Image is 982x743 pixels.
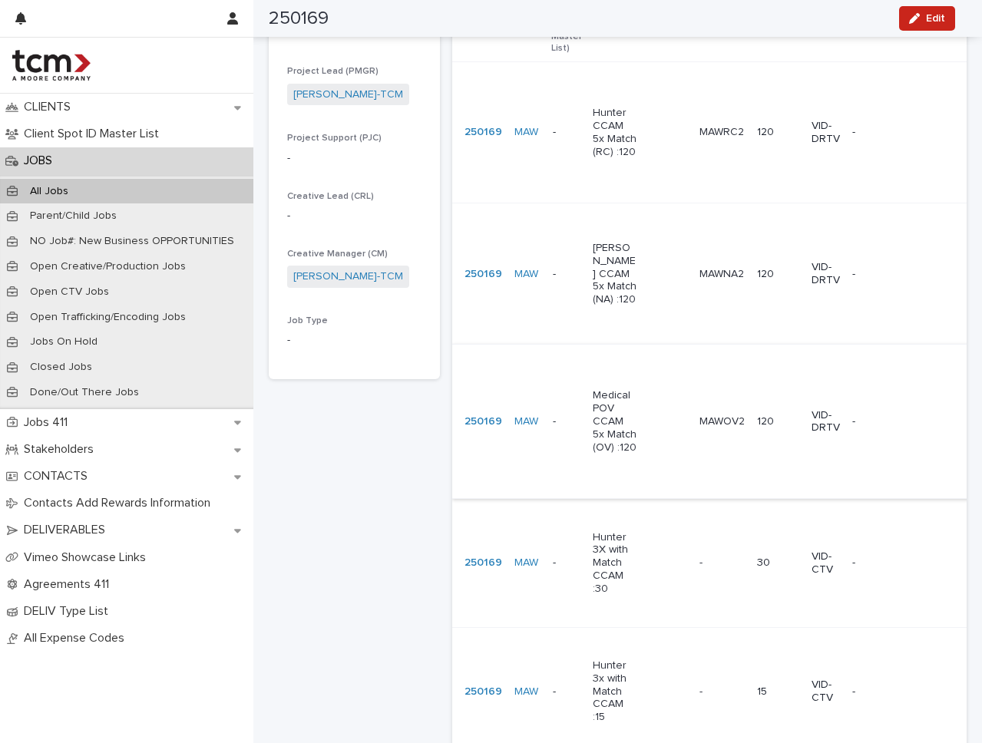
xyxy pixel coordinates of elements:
p: Parent/Child Jobs [18,210,129,223]
p: All Expense Codes [18,631,137,646]
p: Jobs On Hold [18,335,110,348]
p: - [699,682,706,698]
p: VID-DRTV [812,261,840,287]
p: VID-DRTV [812,120,840,146]
p: 30 [757,556,799,570]
p: MAWNA2 [699,265,747,281]
p: - [852,126,898,139]
h2: 250169 [269,8,329,30]
p: Hunter 3x with Match CCAM :15 [593,659,638,724]
p: All Jobs [18,185,81,198]
button: Edit [899,6,955,31]
a: 250169 [465,126,502,139]
p: MAWRC2 [699,123,747,139]
p: Vimeo Showcase Links [18,550,158,565]
p: - [852,415,898,428]
p: CONTACTS [18,469,100,484]
p: 120 [757,268,799,281]
span: Project Lead (PMGR) [287,67,379,76]
p: Jobs 411 [18,415,80,430]
p: Closed Jobs [18,361,104,374]
p: NO Job#: New Business OPPORTUNITIES [18,235,246,248]
p: - [553,556,580,570]
p: Hunter CCAM 5x Match (RC) :120 [593,107,638,158]
p: Open Creative/Production Jobs [18,260,198,273]
p: - [852,556,898,570]
p: DELIV Type List [18,604,121,619]
a: 250169 [465,415,502,428]
p: Hunter 3X with Match CCAM :30 [593,531,638,596]
p: Done/Out There Jobs [18,386,151,399]
p: - [852,268,898,281]
a: MAW [514,685,538,698]
span: Creative Manager (CM) [287,249,388,259]
span: Job Type [287,316,328,325]
a: [PERSON_NAME]-TCM [293,87,403,103]
p: - [553,268,580,281]
p: VID-CTV [812,679,840,705]
p: - [553,685,580,698]
p: 120 [757,415,799,428]
p: Stakeholders [18,442,106,457]
a: 250169 [465,268,502,281]
p: - [699,553,706,570]
span: Project Support (PJC) [287,134,382,143]
a: 250169 [465,685,502,698]
p: MAWOV2 [699,412,748,428]
p: DELIVERABLES [18,523,117,537]
img: 4hMmSqQkux38exxPVZHQ [12,50,91,81]
p: Agreements 411 [18,577,121,592]
p: Open CTV Jobs [18,286,121,299]
a: MAW [514,268,538,281]
p: Client Spot ID Master List [18,127,171,141]
a: [PERSON_NAME]-TCM [293,269,403,285]
p: - [287,208,422,224]
a: MAW [514,415,538,428]
p: JOBS [18,154,64,168]
p: - [553,415,580,428]
a: 250169 [465,556,502,570]
p: VID-CTV [812,550,840,576]
a: MAW [514,556,538,570]
p: - [287,150,422,167]
a: MAW [514,126,538,139]
p: - [287,332,422,348]
p: 15 [757,685,799,698]
p: [PERSON_NAME] CCAM 5x Match (NA) :120 [593,242,638,306]
span: Creative Lead (CRL) [287,192,374,201]
p: - [852,685,898,698]
span: Edit [926,13,945,24]
p: VID-DRTV [812,409,840,435]
p: Contacts Add Rewards Information [18,496,223,510]
p: 120 [757,126,799,139]
p: Open Trafficking/Encoding Jobs [18,311,198,324]
p: - [553,126,580,139]
p: CLIENTS [18,100,83,114]
p: Medical POV CCAM 5x Match (OV) :120 [593,389,638,454]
